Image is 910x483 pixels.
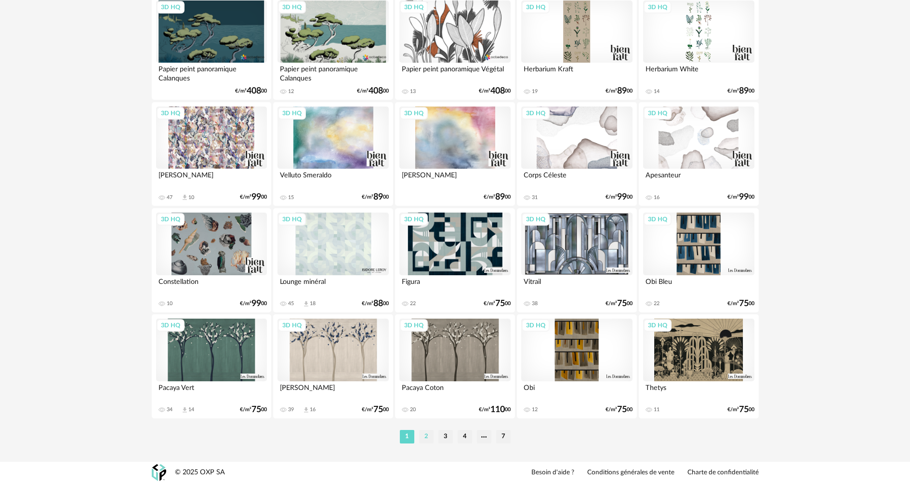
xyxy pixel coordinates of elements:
div: 39 [288,406,294,413]
div: 31 [532,194,538,201]
a: 3D HQ Obi 12 €/m²7500 [517,314,636,418]
div: €/m² 00 [727,300,754,307]
div: €/m² 00 [240,300,267,307]
div: 10 [188,194,194,201]
div: 3D HQ [644,319,672,332]
span: 99 [251,194,261,201]
div: €/m² 00 [727,406,754,413]
div: 12 [288,88,294,95]
span: 75 [739,300,749,307]
li: 3 [438,430,453,443]
a: 3D HQ [PERSON_NAME] 39 Download icon 16 €/m²7500 [273,314,393,418]
div: 3D HQ [278,213,306,226]
div: €/m² 00 [606,194,633,201]
div: €/m² 00 [484,300,511,307]
div: 47 [167,194,172,201]
div: 16 [310,406,316,413]
span: 75 [617,300,627,307]
div: €/m² 00 [235,88,267,94]
div: Figura [399,275,510,295]
div: 3D HQ [400,319,428,332]
div: Velluto Smeraldo [277,169,388,188]
span: 89 [495,194,505,201]
div: 3D HQ [644,1,672,13]
a: 3D HQ Pacaya Coton 20 €/m²11000 [395,314,514,418]
div: 3D HQ [278,1,306,13]
div: 3D HQ [522,319,550,332]
div: Constellation [156,275,267,295]
div: [PERSON_NAME] [277,381,388,401]
div: 3D HQ [157,213,185,226]
span: 408 [490,88,505,94]
div: 3D HQ [400,1,428,13]
div: Thetys [643,381,754,401]
div: €/m² 00 [240,406,267,413]
a: 3D HQ Thetys 11 €/m²7500 [639,314,758,418]
div: €/m² 00 [357,88,389,94]
a: 3D HQ Vitrail 38 €/m²7500 [517,208,636,312]
div: © 2025 OXP SA [175,468,225,477]
div: 3D HQ [400,107,428,120]
div: Pacaya Vert [156,381,267,401]
span: 99 [739,194,749,201]
span: 75 [739,406,749,413]
div: €/m² 00 [240,194,267,201]
div: Vitrail [521,275,632,295]
div: 3D HQ [278,319,306,332]
div: [PERSON_NAME] [156,169,267,188]
div: €/m² 00 [479,88,511,94]
div: Obi Bleu [643,275,754,295]
span: 89 [373,194,383,201]
div: 13 [410,88,416,95]
span: 89 [617,88,627,94]
div: 12 [532,406,538,413]
div: Herbarium Kraft [521,63,632,82]
div: 3D HQ [644,213,672,226]
a: 3D HQ [PERSON_NAME] €/m²8900 [395,102,514,206]
span: Download icon [181,406,188,414]
span: 408 [247,88,261,94]
div: [PERSON_NAME] [399,169,510,188]
div: 3D HQ [157,319,185,332]
div: 15 [288,194,294,201]
li: 4 [458,430,472,443]
div: Herbarium White [643,63,754,82]
a: 3D HQ Figura 22 €/m²7500 [395,208,514,312]
div: 3D HQ [400,213,428,226]
a: 3D HQ [PERSON_NAME] 47 Download icon 10 €/m²9900 [152,102,271,206]
span: 75 [373,406,383,413]
span: Download icon [303,300,310,308]
div: €/m² 00 [606,88,633,94]
div: 22 [410,300,416,307]
div: 3D HQ [522,1,550,13]
div: 3D HQ [522,107,550,120]
a: 3D HQ Lounge minéral 45 Download icon 18 €/m²8800 [273,208,393,312]
div: €/m² 00 [484,194,511,201]
span: 99 [251,300,261,307]
div: Apesanteur [643,169,754,188]
a: Charte de confidentialité [687,469,759,477]
div: €/m² 00 [606,406,633,413]
div: €/m² 00 [362,300,389,307]
div: Pacaya Coton [399,381,510,401]
span: 75 [251,406,261,413]
span: 110 [490,406,505,413]
div: Papier peint panoramique Calanques [277,63,388,82]
div: 10 [167,300,172,307]
a: 3D HQ Corps Céleste 31 €/m²9900 [517,102,636,206]
div: 14 [188,406,194,413]
div: 3D HQ [522,213,550,226]
a: Conditions générales de vente [587,469,674,477]
a: Besoin d'aide ? [531,469,574,477]
span: 408 [369,88,383,94]
div: Lounge minéral [277,275,388,295]
div: €/m² 00 [727,88,754,94]
div: Corps Céleste [521,169,632,188]
span: 88 [373,300,383,307]
div: 34 [167,406,172,413]
span: 75 [495,300,505,307]
li: 2 [419,430,434,443]
div: 11 [654,406,659,413]
div: 3D HQ [157,107,185,120]
a: 3D HQ Velluto Smeraldo 15 €/m²8900 [273,102,393,206]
